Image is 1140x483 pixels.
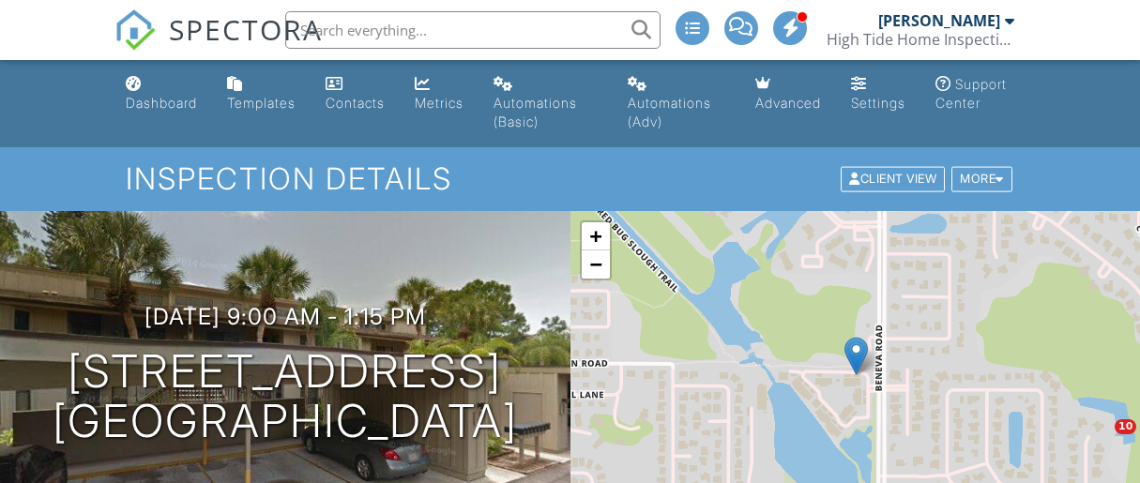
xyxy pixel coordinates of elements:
[114,9,156,51] img: The Best Home Inspection Software - Spectora
[844,337,868,375] img: Marker
[620,68,733,140] a: Automations (Advanced)
[951,167,1012,192] div: More
[285,11,661,49] input: Search everything...
[494,95,577,129] div: Automations (Basic)
[935,76,1007,111] div: Support Center
[126,162,1013,195] h1: Inspection Details
[407,68,471,121] a: Metrics
[628,95,711,129] div: Automations (Adv)
[844,68,913,121] a: Settings
[582,222,610,250] a: Zoom in
[53,347,518,446] h1: [STREET_ADDRESS] [GEOGRAPHIC_DATA]
[118,68,205,121] a: Dashboard
[748,68,828,121] a: Advanced
[415,95,464,111] div: Metrics
[326,95,385,111] div: Contacts
[928,68,1023,121] a: Support Center
[1076,419,1121,464] iframe: Intercom live chat
[839,171,950,185] a: Client View
[841,167,945,192] div: Client View
[144,304,426,329] h3: [DATE] 9:00 am - 1:15 pm
[1115,419,1136,434] span: 10
[851,95,905,111] div: Settings
[878,11,1000,30] div: [PERSON_NAME]
[589,252,601,276] span: −
[220,68,303,121] a: Templates
[589,224,601,248] span: +
[318,68,392,121] a: Contacts
[169,9,323,49] span: SPECTORA
[114,25,323,65] a: SPECTORA
[227,95,296,111] div: Templates
[755,95,821,111] div: Advanced
[486,68,605,140] a: Automations (Basic)
[582,250,610,279] a: Zoom out
[827,30,1014,49] div: High Tide Home Inspections, LLC
[126,95,197,111] div: Dashboard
